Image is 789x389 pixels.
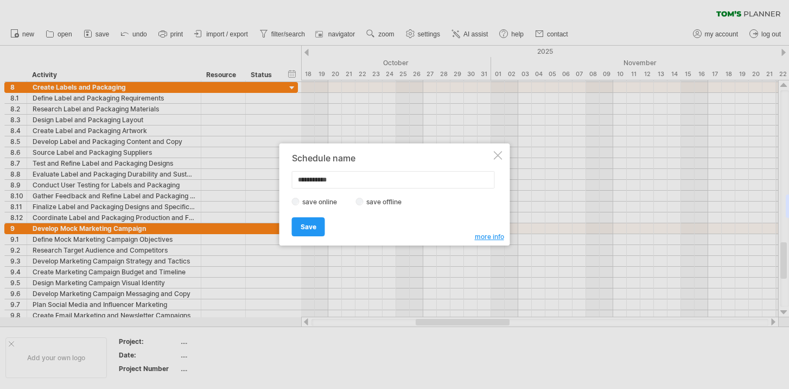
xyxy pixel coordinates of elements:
[292,153,492,163] div: Schedule name
[292,217,325,236] a: Save
[364,198,411,206] label: save offline
[300,198,346,206] label: save online
[475,233,504,241] span: more info
[301,223,316,231] span: Save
